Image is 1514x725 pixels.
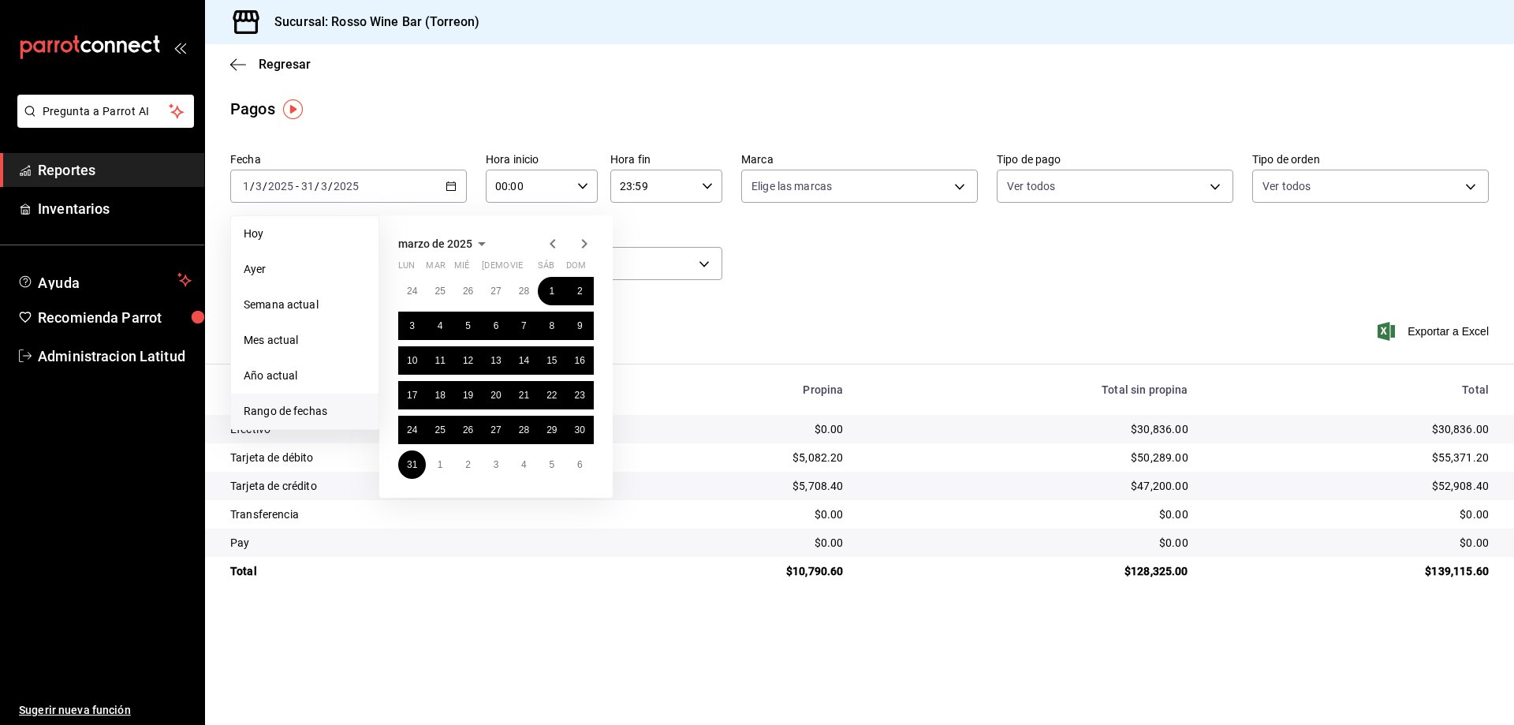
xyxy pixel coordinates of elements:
div: $55,371.20 [1214,450,1489,465]
span: Rango de fechas [244,403,366,420]
abbr: 28 de febrero de 2025 [519,286,529,297]
button: 29 de marzo de 2025 [538,416,565,444]
div: Tarjeta de crédito [230,478,589,494]
button: 28 de marzo de 2025 [510,416,538,444]
div: Total [1214,383,1489,396]
span: / [328,180,333,192]
button: 18 de marzo de 2025 [426,381,453,409]
button: 4 de marzo de 2025 [426,312,453,340]
abbr: 19 de marzo de 2025 [463,390,473,401]
div: Tarjeta de débito [230,450,589,465]
button: 20 de marzo de 2025 [482,381,509,409]
abbr: 8 de marzo de 2025 [549,320,554,331]
button: 19 de marzo de 2025 [454,381,482,409]
input: -- [320,180,328,192]
input: -- [255,180,263,192]
button: 2 de marzo de 2025 [566,277,594,305]
abbr: 16 de marzo de 2025 [575,355,585,366]
button: 28 de febrero de 2025 [510,277,538,305]
button: 5 de abril de 2025 [538,450,565,479]
span: - [296,180,299,192]
abbr: 7 de marzo de 2025 [521,320,527,331]
span: Inventarios [38,198,192,219]
button: 25 de marzo de 2025 [426,416,453,444]
div: Transferencia [230,506,589,522]
div: $139,115.60 [1214,563,1489,579]
abbr: 4 de marzo de 2025 [438,320,443,331]
abbr: domingo [566,260,586,277]
input: -- [242,180,250,192]
button: 8 de marzo de 2025 [538,312,565,340]
div: $0.00 [614,535,844,551]
label: Marca [741,154,978,165]
abbr: 9 de marzo de 2025 [577,320,583,331]
abbr: 23 de marzo de 2025 [575,390,585,401]
div: $47,200.00 [868,478,1188,494]
label: Tipo de orden [1252,154,1489,165]
div: $0.00 [1214,506,1489,522]
span: Elige las marcas [751,178,832,194]
button: 25 de febrero de 2025 [426,277,453,305]
abbr: 30 de marzo de 2025 [575,424,585,435]
span: / [250,180,255,192]
abbr: 1 de abril de 2025 [438,459,443,470]
abbr: 28 de marzo de 2025 [519,424,529,435]
abbr: 26 de febrero de 2025 [463,286,473,297]
button: 15 de marzo de 2025 [538,346,565,375]
abbr: 14 de marzo de 2025 [519,355,529,366]
abbr: 29 de marzo de 2025 [546,424,557,435]
div: $128,325.00 [868,563,1188,579]
abbr: 12 de marzo de 2025 [463,355,473,366]
div: $52,908.40 [1214,478,1489,494]
abbr: sábado [538,260,554,277]
button: 7 de marzo de 2025 [510,312,538,340]
abbr: 17 de marzo de 2025 [407,390,417,401]
div: $30,836.00 [1214,421,1489,437]
abbr: 3 de marzo de 2025 [409,320,415,331]
div: Total sin propina [868,383,1188,396]
div: $0.00 [868,506,1188,522]
button: 24 de febrero de 2025 [398,277,426,305]
span: Semana actual [244,297,366,313]
button: 10 de marzo de 2025 [398,346,426,375]
button: 9 de marzo de 2025 [566,312,594,340]
abbr: 24 de febrero de 2025 [407,286,417,297]
label: Hora inicio [486,154,598,165]
div: Propina [614,383,844,396]
span: Ver todos [1262,178,1311,194]
div: $0.00 [868,535,1188,551]
div: $30,836.00 [868,421,1188,437]
div: Pagos [230,97,275,121]
button: 27 de marzo de 2025 [482,416,509,444]
button: 6 de marzo de 2025 [482,312,509,340]
button: 27 de febrero de 2025 [482,277,509,305]
span: Ver todos [1007,178,1055,194]
abbr: 5 de abril de 2025 [549,459,554,470]
button: 3 de marzo de 2025 [398,312,426,340]
button: marzo de 2025 [398,234,491,253]
div: Total [230,563,589,579]
abbr: 13 de marzo de 2025 [490,355,501,366]
abbr: 11 de marzo de 2025 [434,355,445,366]
button: Tooltip marker [283,99,303,119]
div: $5,708.40 [614,478,844,494]
abbr: 4 de abril de 2025 [521,459,527,470]
abbr: miércoles [454,260,469,277]
button: 3 de abril de 2025 [482,450,509,479]
abbr: 1 de marzo de 2025 [549,286,554,297]
abbr: 10 de marzo de 2025 [407,355,417,366]
h3: Sucursal: Rosso Wine Bar (Torreon) [262,13,479,32]
abbr: 18 de marzo de 2025 [434,390,445,401]
button: 4 de abril de 2025 [510,450,538,479]
button: 1 de abril de 2025 [426,450,453,479]
button: 14 de marzo de 2025 [510,346,538,375]
label: Hora fin [610,154,722,165]
button: open_drawer_menu [173,41,186,54]
button: 26 de marzo de 2025 [454,416,482,444]
abbr: 27 de febrero de 2025 [490,286,501,297]
div: Pay [230,535,589,551]
span: Regresar [259,57,311,72]
button: 24 de marzo de 2025 [398,416,426,444]
input: ---- [333,180,360,192]
span: / [263,180,267,192]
